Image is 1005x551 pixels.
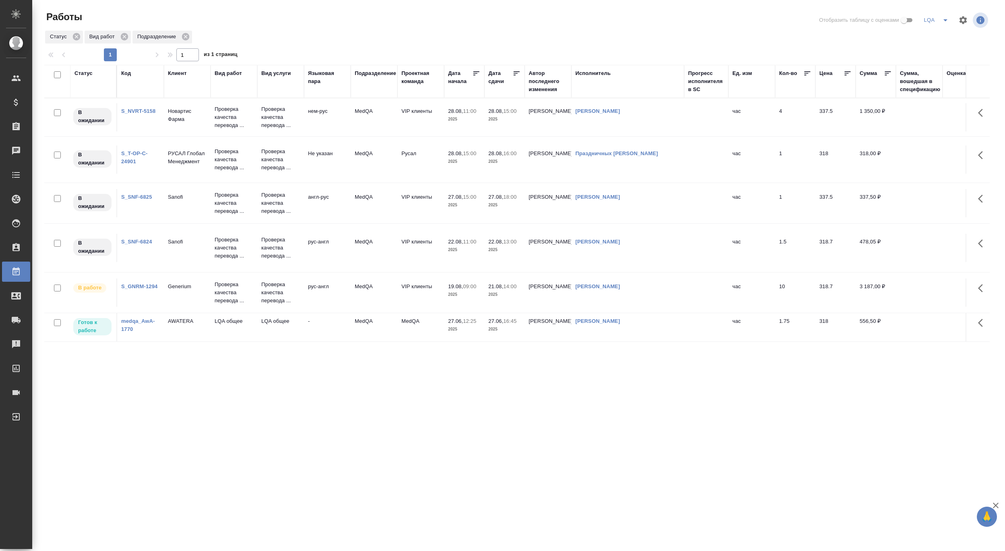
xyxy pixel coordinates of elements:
[728,103,775,131] td: час
[856,279,896,307] td: 3 187,00 ₽
[72,317,112,336] div: Исполнитель может приступить к работе
[351,313,397,341] td: MedQA
[44,10,82,23] span: Работы
[304,313,351,341] td: -
[401,69,440,85] div: Проектная команда
[488,158,521,166] p: 2025
[488,115,521,123] p: 2025
[351,189,397,217] td: MedQA
[977,507,997,527] button: 🙏
[953,10,973,30] span: Настроить таблицу
[488,246,521,254] p: 2025
[448,201,480,209] p: 2025
[856,234,896,262] td: 478,05 ₽
[775,103,815,131] td: 4
[304,146,351,174] td: Не указан
[397,189,444,217] td: VIP клиенты
[947,69,966,77] div: Оценка
[463,283,476,289] p: 09:00
[856,189,896,217] td: 337,50 ₽
[775,313,815,341] td: 1.75
[448,325,480,333] p: 2025
[121,108,155,114] a: S_NVRT-5158
[503,283,517,289] p: 14:00
[575,108,620,114] a: [PERSON_NAME]
[72,238,112,257] div: Исполнитель назначен, приступать к работе пока рано
[525,189,571,217] td: [PERSON_NAME]
[775,279,815,307] td: 10
[525,313,571,341] td: [PERSON_NAME]
[488,283,503,289] p: 21.08,
[728,189,775,217] td: час
[448,69,472,85] div: Дата начала
[728,313,775,341] td: час
[488,194,503,200] p: 27.08,
[215,317,253,325] p: LQA общее
[261,69,291,77] div: Вид услуги
[463,318,476,324] p: 12:25
[397,103,444,131] td: VIP клиенты
[204,50,238,61] span: из 1 страниц
[525,279,571,307] td: [PERSON_NAME]
[463,108,476,114] p: 11:00
[448,115,480,123] p: 2025
[973,234,993,253] button: Здесь прячутся важные кнопки
[463,194,476,200] p: 15:00
[856,103,896,131] td: 1 350,00 ₽
[575,69,611,77] div: Исполнитель
[488,150,503,156] p: 28.08,
[78,151,107,167] p: В ожидании
[815,189,856,217] td: 337.5
[45,31,83,44] div: Статус
[89,33,118,41] p: Вид работ
[973,189,993,208] button: Здесь прячутся важные кнопки
[72,107,112,126] div: Исполнитель назначен, приступать к работе пока рано
[575,318,620,324] a: [PERSON_NAME]
[397,234,444,262] td: VIP клиенты
[215,105,253,129] p: Проверка качества перевода ...
[351,103,397,131] td: MedQA
[819,69,833,77] div: Цена
[488,108,503,114] p: 28.08,
[815,313,856,341] td: 318
[121,69,131,77] div: Код
[78,108,107,125] p: В ожидании
[50,33,70,41] p: Статус
[463,239,476,245] p: 11:00
[819,16,899,24] span: Отобразить таблицу с оценками
[728,279,775,307] td: час
[261,236,300,260] p: Проверка качества перевода ...
[448,158,480,166] p: 2025
[448,283,463,289] p: 19.08,
[732,69,752,77] div: Ед. изм
[72,193,112,212] div: Исполнитель назначен, приступать к работе пока рано
[168,238,207,246] p: Sanofi
[85,31,131,44] div: Вид работ
[121,150,148,164] a: S_T-OP-C-24901
[775,189,815,217] td: 1
[448,246,480,254] p: 2025
[525,103,571,131] td: [PERSON_NAME]
[304,234,351,262] td: рус-англ
[575,150,658,156] a: Праздничных [PERSON_NAME]
[575,283,620,289] a: [PERSON_NAME]
[168,283,207,291] p: Generium
[261,191,300,215] p: Проверка качества перевода ...
[575,239,620,245] a: [PERSON_NAME]
[351,234,397,262] td: MedQA
[488,69,513,85] div: Дата сдачи
[132,31,192,44] div: Подразделение
[215,236,253,260] p: Проверка качества перевода ...
[72,283,112,293] div: Исполнитель выполняет работу
[688,69,724,94] div: Прогресс исполнителя в SC
[900,69,940,94] div: Сумма, вошедшая в спецификацию
[503,150,517,156] p: 16:00
[575,194,620,200] a: [PERSON_NAME]
[448,150,463,156] p: 28.08,
[973,103,993,123] button: Здесь прячутся важные кнопки
[488,239,503,245] p: 22.08,
[304,279,351,307] td: рус-англ
[261,281,300,305] p: Проверка качества перевода ...
[503,194,517,200] p: 18:00
[980,508,994,525] span: 🙏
